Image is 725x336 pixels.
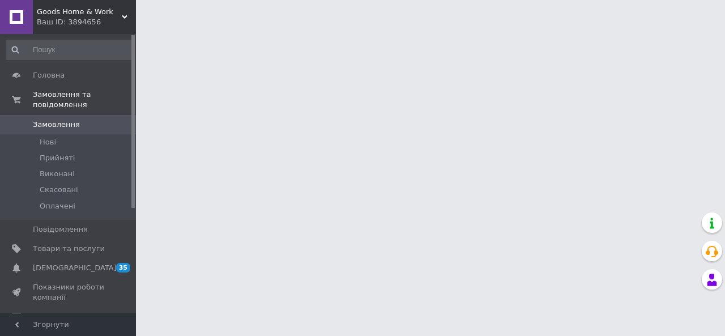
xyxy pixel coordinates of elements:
span: Скасовані [40,185,78,195]
span: Нові [40,137,56,147]
span: Показники роботи компанії [33,282,105,303]
span: Виконані [40,169,75,179]
span: Оплачені [40,201,75,211]
span: Замовлення та повідомлення [33,90,136,110]
span: Замовлення [33,120,80,130]
span: Відгуки [33,312,62,322]
span: 35 [116,263,130,273]
span: Головна [33,70,65,80]
input: Пошук [6,40,134,60]
span: [DEMOGRAPHIC_DATA] [33,263,117,273]
span: Товари та послуги [33,244,105,254]
div: Ваш ID: 3894656 [37,17,136,27]
span: Прийняті [40,153,75,163]
span: Goods Home & Work [37,7,122,17]
span: Повідомлення [33,224,88,235]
